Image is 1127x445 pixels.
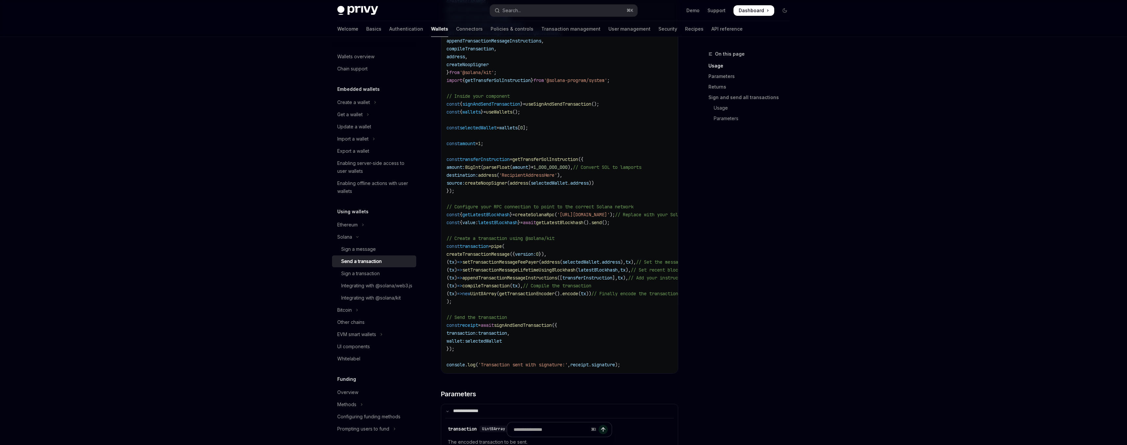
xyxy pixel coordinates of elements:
[337,306,352,314] div: Bitcoin
[447,125,460,131] span: const
[507,330,510,336] span: ,
[341,294,401,302] div: Integrating with @solana/kit
[457,283,462,289] span: =>
[337,147,369,155] div: Export a wallet
[337,53,374,61] div: Wallets overview
[708,113,795,124] a: Parameters
[541,21,601,37] a: Transaction management
[562,275,612,281] span: transferInstruction
[514,422,588,437] input: Ask a question...
[578,267,618,273] span: latestBlockhash
[512,156,578,162] span: getTransferSolInstruction
[457,259,462,265] span: =>
[489,243,491,249] span: =
[454,267,457,273] span: )
[518,125,520,131] span: [
[475,141,478,146] span: =
[468,362,475,368] span: log
[460,109,462,115] span: {
[449,275,454,281] span: tx
[462,267,576,273] span: setTransactionMessageLifetimeUsingBlockhash
[337,65,368,73] div: Chain support
[447,204,633,210] span: // Configure your RPC connection to point to the correct Solana network
[512,109,520,115] span: ();
[591,220,602,225] span: send
[457,267,462,273] span: =>
[337,375,356,383] h5: Funding
[447,109,460,115] span: const
[332,231,416,243] button: Toggle Solana section
[497,172,499,178] span: (
[447,77,462,83] span: import
[578,156,583,162] span: ({
[591,291,678,297] span: // Finally encode the transaction
[627,8,633,13] span: ⌘ K
[481,164,483,170] span: (
[541,259,560,265] span: address
[447,38,541,44] span: appendTransactionMessageInstructions
[447,220,460,225] span: const
[568,180,570,186] span: .
[481,322,494,328] span: await
[581,291,586,297] span: tx
[583,220,591,225] span: ().
[708,82,795,92] a: Returns
[332,280,416,292] a: Integrating with @solana/web3.js
[332,423,416,435] button: Toggle Prompting users to fund section
[447,251,510,257] span: createTransactionMessage
[447,235,554,241] span: // Create a transaction using @solana/kit
[523,283,591,289] span: // Compile the transaction
[337,318,365,326] div: Other chains
[685,21,704,37] a: Recipes
[332,157,416,177] a: Enabling server-side access to user wallets
[449,283,454,289] span: tx
[481,141,483,146] span: ;
[520,220,523,225] span: =
[554,291,562,297] span: ().
[618,267,620,273] span: ,
[515,251,536,257] span: version:
[708,61,795,71] a: Usage
[475,220,478,225] span: :
[557,212,610,218] span: '[URL][DOMAIN_NAME]'
[483,164,510,170] span: parseFloat
[708,71,795,82] a: Parameters
[523,125,528,131] span: ];
[449,267,454,273] span: tx
[490,5,637,16] button: Open search
[460,156,510,162] span: transferInstruction
[447,291,449,297] span: (
[465,180,507,186] span: createNoopSigner
[457,291,462,297] span: =>
[494,322,552,328] span: signAndSendTransaction
[337,330,376,338] div: EVM smart wallets
[332,133,416,145] button: Toggle Import a wallet section
[337,343,370,351] div: UI components
[462,259,539,265] span: setTransactionMessageFeePayer
[462,275,557,281] span: appendTransactionMessageInstructions
[615,212,720,218] span: // Replace with your Solana RPC endpoint
[462,109,481,115] span: wallets
[332,411,416,423] a: Configuring funding methods
[618,275,623,281] span: tx
[562,291,578,297] span: encode
[708,103,795,113] a: Usage
[510,251,515,257] span: ({
[478,322,481,328] span: =
[531,77,533,83] span: }
[460,141,475,146] span: amount
[447,338,465,344] span: wallet:
[531,180,568,186] span: selectedWallet
[568,164,573,170] span: ),
[502,7,521,14] div: Search...
[332,341,416,353] a: UI components
[332,292,416,304] a: Integrating with @solana/kit
[332,304,416,316] button: Toggle Bitcoin section
[447,322,460,328] span: const
[447,259,449,265] span: (
[507,180,510,186] span: (
[465,338,502,344] span: selectedWallet
[708,92,795,103] a: Sign and send all transactions
[332,255,416,267] a: Send a transaction
[465,77,531,83] span: getTransferSolInstruction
